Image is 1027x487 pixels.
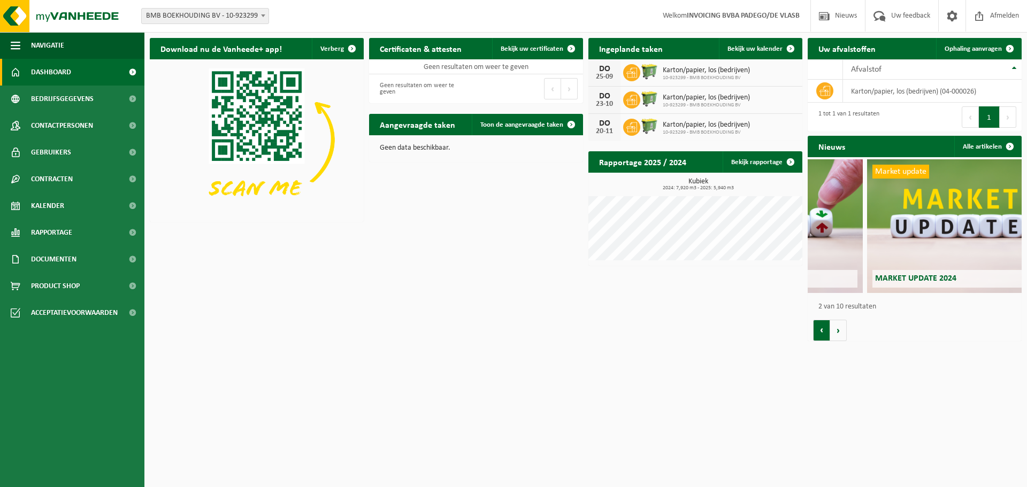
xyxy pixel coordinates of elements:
[31,219,72,246] span: Rapportage
[594,128,615,135] div: 20-11
[31,32,64,59] span: Navigatie
[320,45,344,52] span: Verberg
[480,121,563,128] span: Toon de aangevraagde taken
[979,106,1000,128] button: 1
[150,38,293,59] h2: Download nu de Vanheede+ app!
[594,73,615,81] div: 25-09
[813,105,879,129] div: 1 tot 1 van 1 resultaten
[945,45,1002,52] span: Ophaling aanvragen
[813,320,830,341] button: Vorige
[640,117,658,135] img: WB-0660-HPE-GN-50
[954,136,1021,157] a: Alle artikelen
[31,86,94,112] span: Bedrijfsgegevens
[31,299,118,326] span: Acceptatievoorwaarden
[380,144,572,152] p: Geen data beschikbaar.
[312,38,363,59] button: Verberg
[588,38,673,59] h2: Ingeplande taken
[374,77,471,101] div: Geen resultaten om weer te geven
[31,273,80,299] span: Product Shop
[843,80,1022,103] td: karton/papier, los (bedrijven) (04-000026)
[640,63,658,81] img: WB-0660-HPE-GN-50
[501,45,563,52] span: Bekijk uw certificaten
[369,38,472,59] h2: Certificaten & attesten
[727,45,783,52] span: Bekijk uw kalender
[663,102,750,109] span: 10-923299 - BMB BOEKHOUDING BV
[31,139,71,166] span: Gebruikers
[663,66,750,75] span: Karton/papier, los (bedrijven)
[830,320,847,341] button: Volgende
[808,136,856,157] h2: Nieuws
[663,121,750,129] span: Karton/papier, los (bedrijven)
[141,8,269,24] span: BMB BOEKHOUDING BV - 10-923299
[818,303,1016,311] p: 2 van 10 resultaten
[31,166,73,192] span: Contracten
[142,9,269,24] span: BMB BOEKHOUDING BV - 10-923299
[150,59,364,220] img: Download de VHEPlus App
[936,38,1021,59] a: Ophaling aanvragen
[472,114,582,135] a: Toon de aangevraagde taken
[588,151,697,172] h2: Rapportage 2025 / 2024
[594,101,615,108] div: 23-10
[719,38,801,59] a: Bekijk uw kalender
[369,59,583,74] td: Geen resultaten om weer te geven
[594,65,615,73] div: DO
[594,119,615,128] div: DO
[808,38,886,59] h2: Uw afvalstoffen
[723,151,801,173] a: Bekijk rapportage
[663,129,750,136] span: 10-923299 - BMB BOEKHOUDING BV
[594,178,802,191] h3: Kubiek
[663,75,750,81] span: 10-923299 - BMB BOEKHOUDING BV
[31,192,64,219] span: Kalender
[544,78,561,99] button: Previous
[640,90,658,108] img: WB-0660-HPE-GN-50
[31,246,76,273] span: Documenten
[851,65,882,74] span: Afvalstof
[561,78,578,99] button: Next
[594,185,802,191] span: 2024: 7,920 m3 - 2025: 5,940 m3
[492,38,582,59] a: Bekijk uw certificaten
[31,112,93,139] span: Contactpersonen
[962,106,979,128] button: Previous
[594,92,615,101] div: DO
[687,12,800,20] strong: INVOICING BVBA PADEGO/DE VLASB
[663,94,750,102] span: Karton/papier, los (bedrijven)
[369,114,466,135] h2: Aangevraagde taken
[875,274,956,283] span: Market update 2024
[1000,106,1016,128] button: Next
[872,165,929,179] span: Market update
[31,59,71,86] span: Dashboard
